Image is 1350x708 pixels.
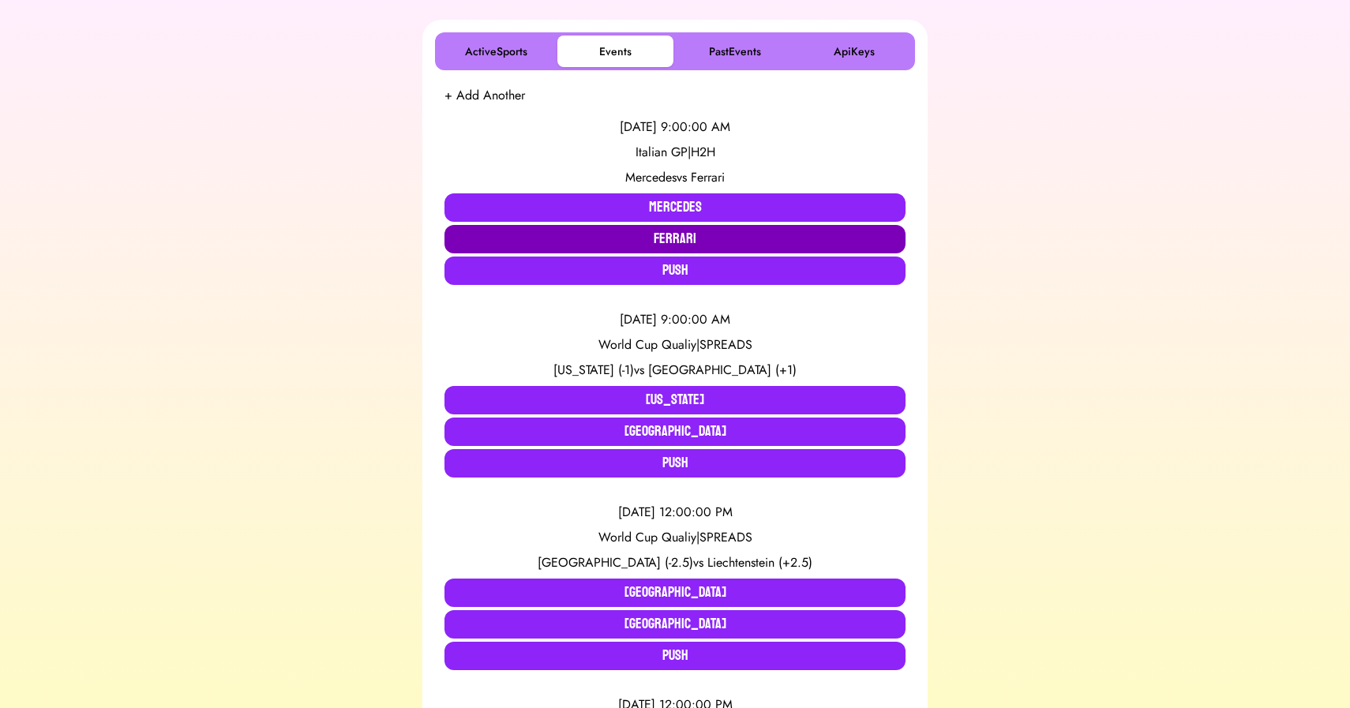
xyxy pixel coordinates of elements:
div: vs [444,168,906,187]
span: [GEOGRAPHIC_DATA] (-2.5) [538,553,693,571]
button: Ferrari [444,225,906,253]
div: vs [444,361,906,380]
div: Italian GP | H2H [444,143,906,162]
button: Push [444,642,906,670]
div: [DATE] 12:00:00 PM [444,503,906,522]
span: Mercedes [625,168,677,186]
span: [GEOGRAPHIC_DATA] (+1) [648,361,797,379]
span: Ferrari [691,168,725,186]
button: PastEvents [677,36,793,67]
button: Events [557,36,673,67]
button: Mercedes [444,193,906,222]
span: Liechtenstein (+2.5) [707,553,812,571]
button: + Add Another [444,86,525,105]
span: [US_STATE] (-1) [553,361,634,379]
div: World Cup Qualiy | SPREADS [444,528,906,547]
button: Push [444,257,906,285]
div: World Cup Qualiy | SPREADS [444,335,906,354]
button: [GEOGRAPHIC_DATA] [444,610,906,639]
button: ActiveSports [438,36,554,67]
button: Push [444,449,906,478]
button: [US_STATE] [444,386,906,414]
div: vs [444,553,906,572]
button: ApiKeys [796,36,912,67]
div: [DATE] 9:00:00 AM [444,310,906,329]
button: [GEOGRAPHIC_DATA] [444,579,906,607]
div: [DATE] 9:00:00 AM [444,118,906,137]
button: [GEOGRAPHIC_DATA] [444,418,906,446]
